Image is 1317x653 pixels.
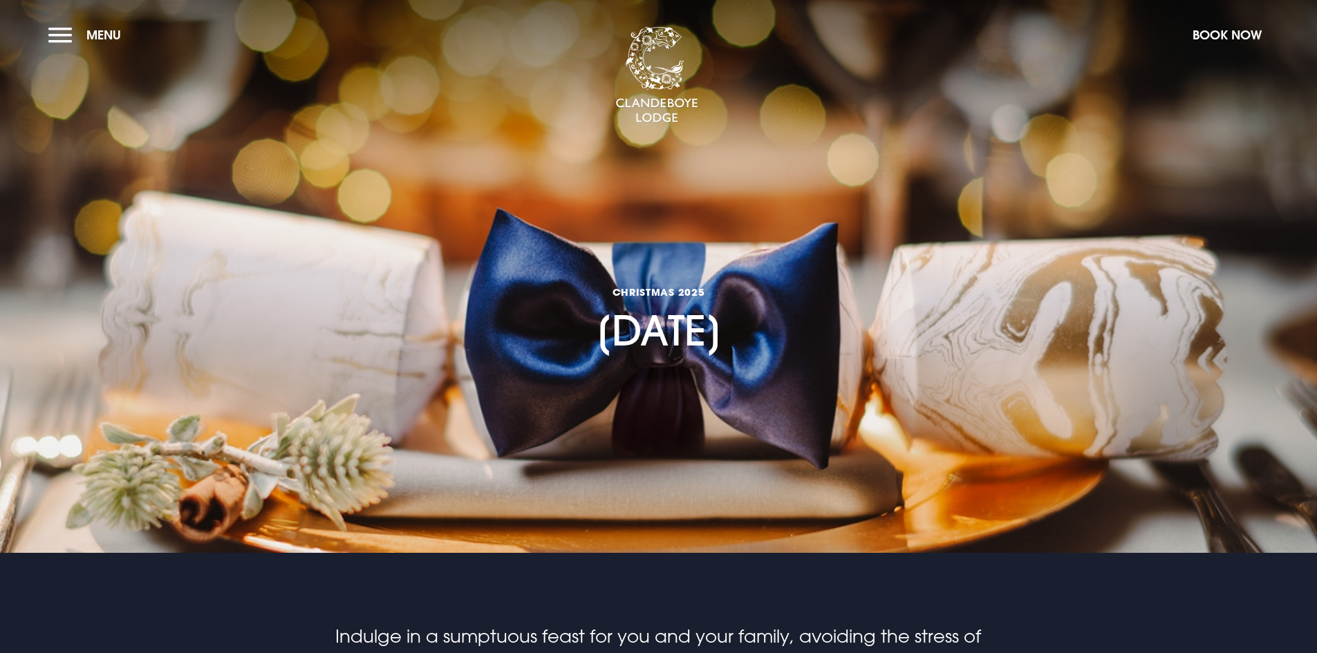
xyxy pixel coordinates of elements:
[48,20,128,50] button: Menu
[615,27,698,124] img: Clandeboye Lodge
[1186,20,1269,50] button: Book Now
[595,285,722,299] span: CHRISTMAS 2025
[86,27,121,43] span: Menu
[595,205,722,355] h1: [DATE]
